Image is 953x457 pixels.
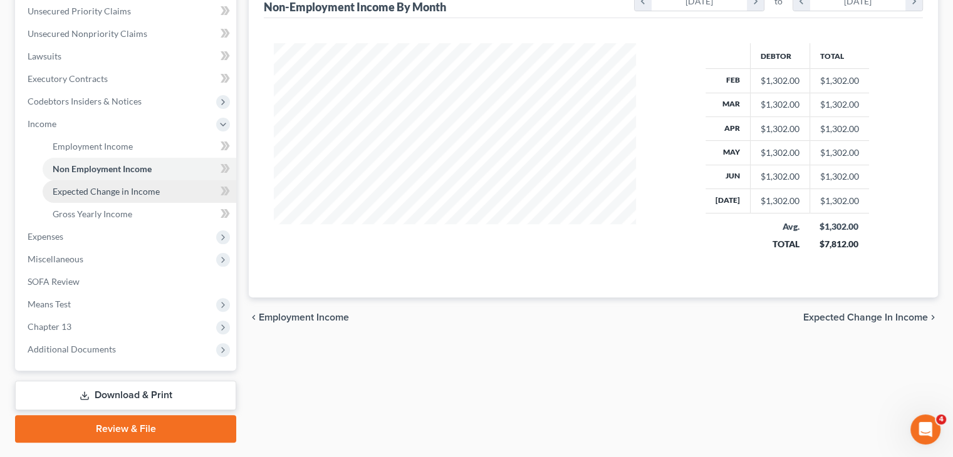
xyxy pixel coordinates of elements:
[706,116,751,140] th: Apr
[53,208,132,219] span: Gross Yearly Income
[810,189,869,213] td: $1,302.00
[820,238,859,250] div: $7,812.00
[28,28,147,39] span: Unsecured Nonpriority Claims
[706,165,751,188] th: Jun
[28,231,63,242] span: Expenses
[28,73,108,84] span: Executory Contracts
[706,69,751,93] th: Feb
[750,43,810,68] th: Debtor
[18,23,236,45] a: Unsecured Nonpriority Claims
[28,321,71,332] span: Chapter 13
[43,203,236,225] a: Gross Yearly Income
[18,45,236,68] a: Lawsuits
[803,312,938,322] button: Expected Change in Income chevron_right
[706,93,751,116] th: Mar
[28,118,56,129] span: Income
[18,68,236,90] a: Executory Contracts
[28,51,61,61] span: Lawsuits
[28,96,142,106] span: Codebtors Insiders & Notices
[28,6,131,16] span: Unsecured Priority Claims
[761,74,799,87] div: $1,302.00
[259,312,349,322] span: Employment Income
[761,123,799,135] div: $1,302.00
[803,312,928,322] span: Expected Change in Income
[761,98,799,111] div: $1,302.00
[810,69,869,93] td: $1,302.00
[936,414,946,424] span: 4
[760,220,799,233] div: Avg.
[761,170,799,183] div: $1,302.00
[18,270,236,293] a: SOFA Review
[760,238,799,250] div: TOTAL
[43,180,236,203] a: Expected Change in Income
[43,158,236,180] a: Non Employment Income
[249,312,259,322] i: chevron_left
[53,163,152,174] span: Non Employment Income
[761,195,799,207] div: $1,302.00
[15,381,236,410] a: Download & Print
[43,135,236,158] a: Employment Income
[706,141,751,165] th: May
[928,312,938,322] i: chevron_right
[28,276,80,287] span: SOFA Review
[820,220,859,233] div: $1,302.00
[810,93,869,116] td: $1,302.00
[810,141,869,165] td: $1,302.00
[28,254,83,264] span: Miscellaneous
[810,43,869,68] th: Total
[28,344,116,354] span: Additional Documents
[810,165,869,188] td: $1,302.00
[28,299,71,309] span: Means Test
[15,415,236,443] a: Review & File
[53,186,160,197] span: Expected Change in Income
[761,146,799,159] div: $1,302.00
[53,141,133,151] span: Employment Income
[706,189,751,213] th: [DATE]
[910,414,940,444] iframe: Intercom live chat
[810,116,869,140] td: $1,302.00
[249,312,349,322] button: chevron_left Employment Income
